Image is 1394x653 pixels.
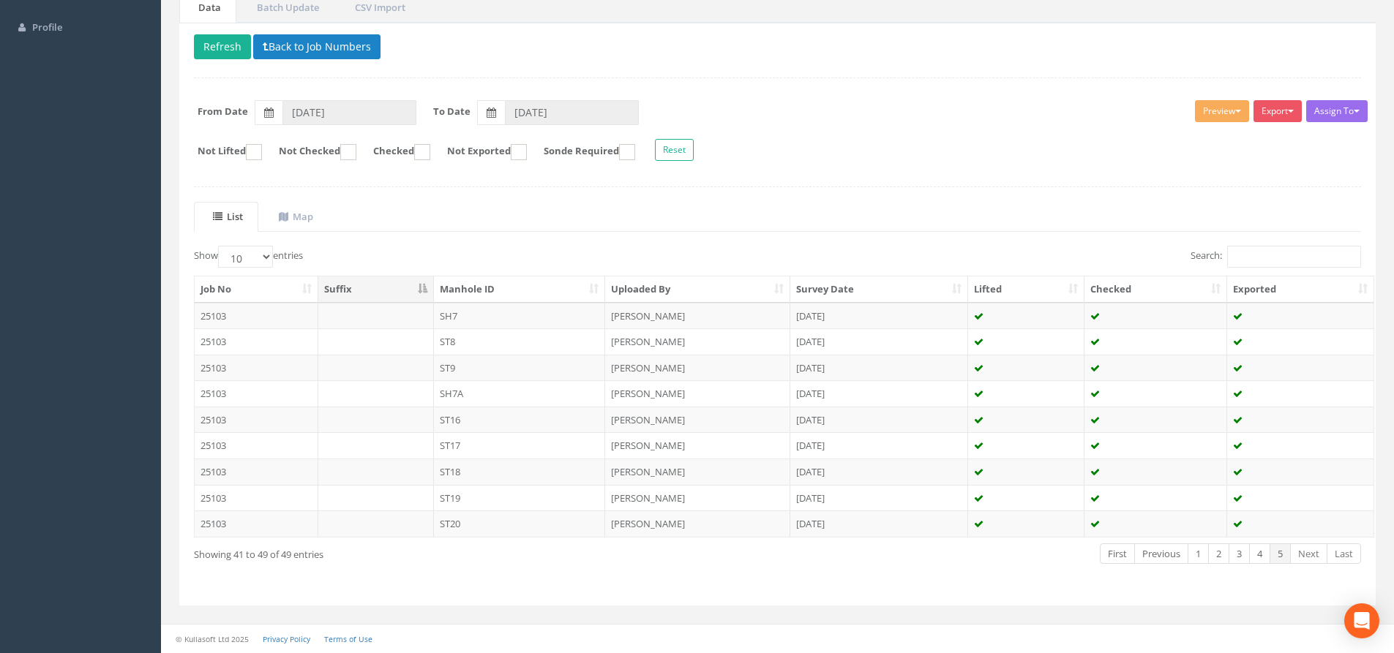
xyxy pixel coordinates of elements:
button: Export [1254,100,1302,122]
td: 25103 [195,380,318,407]
label: Not Exported [432,144,527,160]
th: Uploaded By: activate to sort column ascending [605,276,790,303]
td: [PERSON_NAME] [605,485,790,511]
a: 5 [1270,543,1291,565]
label: From Date [198,105,248,118]
a: Last [1327,543,1361,565]
td: [DATE] [790,510,968,537]
td: SH7A [434,380,606,407]
uib-tab-heading: Map [279,210,313,223]
a: First [1100,543,1135,565]
td: ST20 [434,510,606,537]
input: Search: [1227,246,1361,268]
td: ST19 [434,485,606,511]
label: Checked [359,144,430,160]
a: 1 [1188,543,1209,565]
td: [DATE] [790,458,968,485]
a: Next [1290,543,1327,565]
td: ST16 [434,407,606,433]
td: ST9 [434,355,606,381]
td: [PERSON_NAME] [605,303,790,329]
td: 25103 [195,328,318,355]
td: [PERSON_NAME] [605,432,790,458]
td: [DATE] [790,485,968,511]
th: Suffix: activate to sort column descending [318,276,434,303]
input: To Date [505,100,639,125]
td: 25103 [195,458,318,485]
label: Search: [1191,246,1361,268]
a: Previous [1134,543,1188,565]
button: Reset [655,139,694,161]
a: Privacy Policy [263,634,310,644]
button: Assign To [1306,100,1368,122]
label: Show entries [194,246,303,268]
uib-tab-heading: List [213,210,243,223]
td: [PERSON_NAME] [605,510,790,537]
td: 25103 [195,407,318,433]
label: Sonde Required [529,144,635,160]
th: Manhole ID: activate to sort column ascending [434,276,606,303]
a: Terms of Use [324,634,372,644]
td: [DATE] [790,432,968,458]
td: ST8 [434,328,606,355]
td: [PERSON_NAME] [605,328,790,355]
button: Back to Job Numbers [253,34,381,59]
td: [DATE] [790,328,968,355]
select: Showentries [218,246,273,268]
td: [DATE] [790,303,968,329]
label: To Date [433,105,471,118]
td: [DATE] [790,355,968,381]
td: [DATE] [790,407,968,433]
button: Refresh [194,34,251,59]
a: List [194,202,258,232]
td: SH7 [434,303,606,329]
label: Not Lifted [183,144,262,160]
label: Not Checked [264,144,356,160]
button: Preview [1195,100,1249,122]
a: 3 [1229,543,1250,565]
td: 25103 [195,303,318,329]
th: Checked: activate to sort column ascending [1084,276,1227,303]
div: Open Intercom Messenger [1344,603,1379,638]
div: Showing 41 to 49 of 49 entries [194,542,667,562]
a: 2 [1208,543,1229,565]
th: Exported: activate to sort column ascending [1227,276,1374,303]
td: ST17 [434,432,606,458]
td: [PERSON_NAME] [605,355,790,381]
td: [DATE] [790,380,968,407]
td: ST18 [434,458,606,485]
a: Map [260,202,329,232]
span: Profile [32,20,62,34]
td: [PERSON_NAME] [605,458,790,485]
td: 25103 [195,432,318,458]
th: Survey Date: activate to sort column ascending [790,276,968,303]
th: Job No: activate to sort column ascending [195,276,318,303]
td: 25103 [195,355,318,381]
td: 25103 [195,510,318,537]
input: From Date [282,100,416,125]
th: Lifted: activate to sort column ascending [968,276,1085,303]
td: [PERSON_NAME] [605,407,790,433]
td: 25103 [195,485,318,511]
td: [PERSON_NAME] [605,380,790,407]
small: © Kullasoft Ltd 2025 [176,634,249,644]
a: 4 [1249,543,1270,565]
